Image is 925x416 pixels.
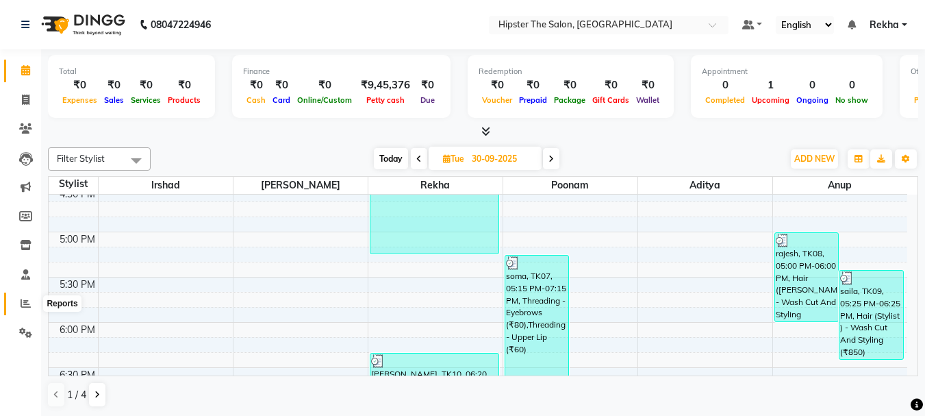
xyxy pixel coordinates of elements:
span: Tue [440,154,468,164]
div: 5:00 PM [57,232,98,247]
div: 5:30 PM [57,278,98,292]
div: ₹0 [101,77,127,93]
span: ADD NEW [794,154,835,164]
div: Reports [43,295,81,312]
span: Voucher [479,95,516,105]
span: Online/Custom [294,95,355,105]
div: 0 [832,77,872,93]
div: 6:30 PM [57,368,98,382]
span: Ongoing [793,95,832,105]
span: Today [374,148,408,169]
div: ₹0 [416,77,440,93]
div: ₹0 [550,77,589,93]
span: Cash [243,95,269,105]
div: ₹0 [633,77,663,93]
input: 2025-09-30 [468,149,536,169]
span: Filter Stylist [57,153,105,164]
span: Sales [101,95,127,105]
div: 6:00 PM [57,323,98,337]
div: ₹0 [516,77,550,93]
div: 0 [793,77,832,93]
b: 08047224946 [151,5,211,44]
div: Stylist [49,177,98,191]
div: ₹0 [59,77,101,93]
span: Wallet [633,95,663,105]
span: 1 / 4 [67,388,86,402]
div: ₹0 [243,77,269,93]
button: ADD NEW [791,149,838,169]
span: Rekha [368,177,503,194]
span: Upcoming [748,95,793,105]
span: Rekha [870,18,899,32]
span: Services [127,95,164,105]
div: saila, TK09, 05:25 PM-06:25 PM, Hair (Stylist ) - Wash Cut And Styling (₹850) [839,271,903,359]
span: Prepaid [516,95,550,105]
span: [PERSON_NAME] [233,177,368,194]
div: ₹0 [294,77,355,93]
div: 0 [702,77,748,93]
span: Aditya [638,177,772,194]
div: ₹0 [269,77,294,93]
span: Package [550,95,589,105]
div: ₹9,45,376 [355,77,416,93]
span: Anup [773,177,908,194]
div: rajesh, TK08, 05:00 PM-06:00 PM, Hair ([PERSON_NAME]) - Wash Cut And Styling (₹300),Hair ([PERSON... [775,233,839,321]
img: logo [35,5,129,44]
div: Appointment [702,66,872,77]
span: Card [269,95,294,105]
span: Petty cash [363,95,408,105]
span: No show [832,95,872,105]
span: Products [164,95,204,105]
div: 4:30 PM [57,187,98,201]
div: ₹0 [589,77,633,93]
div: Total [59,66,204,77]
span: Due [417,95,438,105]
span: Gift Cards [589,95,633,105]
span: Expenses [59,95,101,105]
div: ₹0 [479,77,516,93]
div: ₹0 [127,77,164,93]
div: Finance [243,66,440,77]
div: 1 [748,77,793,93]
span: Irshad [99,177,233,194]
div: Redemption [479,66,663,77]
span: Completed [702,95,748,105]
div: ₹0 [164,77,204,93]
span: poonam [503,177,637,194]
